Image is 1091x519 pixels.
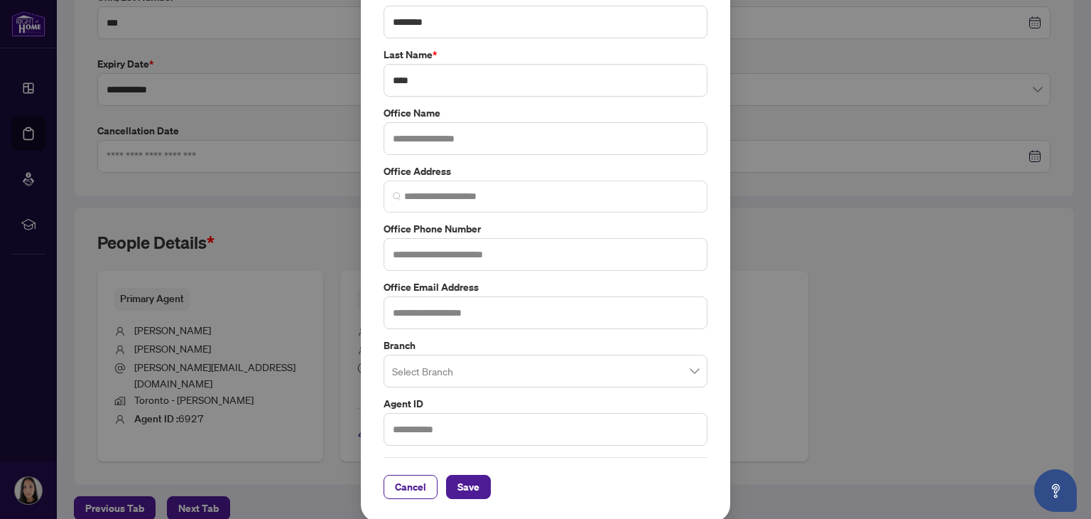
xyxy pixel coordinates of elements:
[384,279,707,295] label: Office Email Address
[446,475,491,499] button: Save
[395,476,426,498] span: Cancel
[1034,469,1077,512] button: Open asap
[384,221,707,237] label: Office Phone Number
[384,47,707,63] label: Last Name
[384,105,707,121] label: Office Name
[457,476,479,498] span: Save
[384,338,707,353] label: Branch
[393,192,401,200] img: search_icon
[384,396,707,412] label: Agent ID
[384,475,438,499] button: Cancel
[384,164,707,179] label: Office Address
